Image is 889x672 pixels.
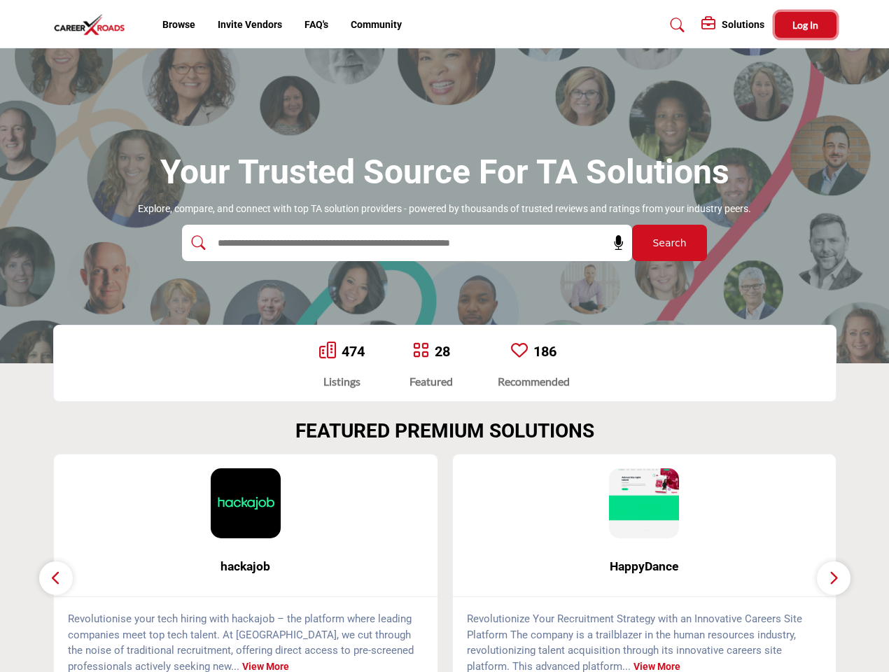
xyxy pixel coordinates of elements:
a: 474 [342,343,365,360]
div: Solutions [701,17,764,34]
h1: Your Trusted Source for TA Solutions [160,150,729,194]
a: hackajob [54,548,437,585]
a: View More [242,661,289,672]
span: hackajob [75,557,416,575]
b: HappyDance [474,548,815,585]
div: Featured [409,373,453,390]
a: Community [351,19,402,30]
img: hackajob [211,468,281,538]
a: 28 [435,343,450,360]
span: HappyDance [474,557,815,575]
a: View More [633,661,680,672]
div: Recommended [498,373,570,390]
h2: FEATURED PREMIUM SOLUTIONS [295,419,594,443]
img: Site Logo [53,13,133,36]
a: Invite Vendors [218,19,282,30]
a: FAQ's [304,19,328,30]
a: Go to Featured [412,342,429,361]
span: Log In [792,19,818,31]
a: Browse [162,19,195,30]
a: HappyDance [453,548,836,585]
button: Search [632,225,707,261]
a: Go to Recommended [511,342,528,361]
span: Search [652,236,686,251]
a: Search [657,14,694,36]
p: Explore, compare, and connect with top TA solution providers - powered by thousands of trusted re... [138,202,751,216]
button: Log In [775,12,836,38]
a: 186 [533,343,556,360]
img: HappyDance [609,468,679,538]
b: hackajob [75,548,416,585]
h5: Solutions [722,18,764,31]
div: Listings [319,373,365,390]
